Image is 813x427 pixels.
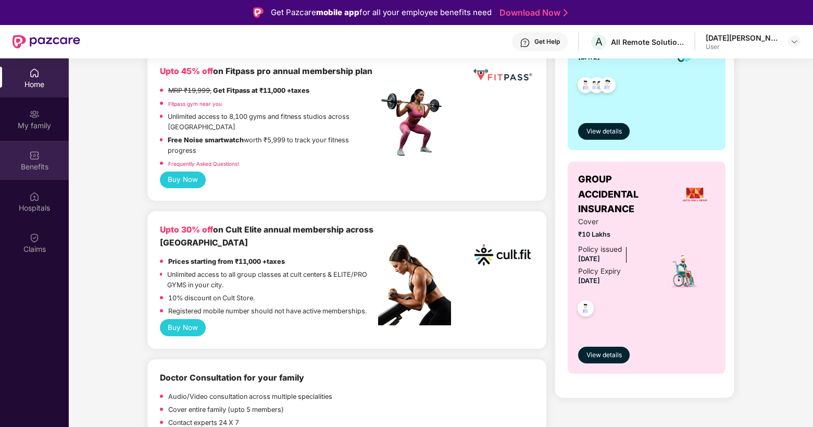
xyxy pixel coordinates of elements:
p: Unlimited access to all group classes at cult centers & ELITE/PRO GYMS in your city. [167,270,378,290]
img: svg+xml;base64,PHN2ZyBpZD0iSGVscC0zMngzMiIgeG1sbnM9Imh0dHA6Ly93d3cudzMub3JnLzIwMDAvc3ZnIiB3aWR0aD... [520,38,530,48]
strong: mobile app [316,7,359,17]
div: All Remote Solutions Private Limited [611,37,684,47]
img: svg+xml;base64,PHN2ZyBpZD0iRHJvcGRvd24tMzJ4MzIiIHhtbG5zPSJodHRwOi8vd3d3LnczLm9yZy8yMDAwL3N2ZyIgd2... [790,38,798,46]
p: 10% discount on Cult Store. [168,293,255,303]
img: svg+xml;base64,PHN2ZyBpZD0iQ2xhaW0iIHhtbG5zPSJodHRwOi8vd3d3LnczLm9yZy8yMDAwL3N2ZyIgd2lkdGg9IjIwIi... [29,233,40,243]
div: User [706,43,779,51]
img: cult.png [471,224,534,286]
img: icon [666,253,702,289]
button: Buy Now [160,172,206,189]
img: fppp.png [471,65,534,84]
p: Registered mobile number should not have active memberships. [168,306,367,316]
img: svg+xml;base64,PHN2ZyBpZD0iSG9tZSIgeG1sbnM9Imh0dHA6Ly93d3cudzMub3JnLzIwMDAvc3ZnIiB3aWR0aD0iMjAiIG... [29,68,40,78]
b: on Fitpass pro annual membership plan [160,66,372,76]
p: Unlimited access to 8,100 gyms and fitness studios across [GEOGRAPHIC_DATA] [168,112,378,132]
img: svg+xml;base64,PHN2ZyB4bWxucz0iaHR0cDovL3d3dy53My5vcmcvMjAwMC9zdmciIHdpZHRoPSI0OC45NDMiIGhlaWdodD... [573,297,598,323]
a: Fitpass gym near you [168,101,222,107]
img: Logo [253,7,264,18]
img: pc2.png [378,245,451,325]
img: svg+xml;base64,PHN2ZyBpZD0iQmVuZWZpdHMiIHhtbG5zPSJodHRwOi8vd3d3LnczLm9yZy8yMDAwL3N2ZyIgd2lkdGg9Ij... [29,150,40,161]
span: [DATE] [578,255,600,263]
a: Download Now [499,7,565,18]
p: Audio/Video consultation across multiple specialities [168,392,332,402]
span: View details [586,127,622,137]
button: View details [578,123,630,140]
b: Upto 45% off [160,66,213,76]
b: on Cult Elite annual membership across [GEOGRAPHIC_DATA] [160,225,373,248]
img: insurerLogo [681,180,709,209]
button: Buy Now [160,319,206,336]
a: Frequently Asked Questions! [168,161,239,167]
span: View details [586,350,622,360]
div: Policy Expiry [578,266,621,277]
button: View details [578,347,630,363]
p: Cover entire family (upto 5 members) [168,405,284,415]
div: Get Help [534,38,560,46]
img: svg+xml;base64,PHN2ZyBpZD0iSG9zcGl0YWxzIiB4bWxucz0iaHR0cDovL3d3dy53My5vcmcvMjAwMC9zdmciIHdpZHRoPS... [29,191,40,202]
span: A [595,35,603,48]
strong: Get Fitpass at ₹11,000 +taxes [213,87,309,94]
img: svg+xml;base64,PHN2ZyB4bWxucz0iaHR0cDovL3d3dy53My5vcmcvMjAwMC9zdmciIHdpZHRoPSI0OC45MTUiIGhlaWdodD... [584,74,609,100]
span: [DATE] [578,277,600,285]
div: Get Pazcare for all your employee benefits need [271,6,492,19]
img: svg+xml;base64,PHN2ZyB3aWR0aD0iMjAiIGhlaWdodD0iMjAiIHZpZXdCb3g9IjAgMCAyMCAyMCIgZmlsbD0ibm9uZSIgeG... [29,109,40,119]
img: Stroke [564,7,568,18]
span: Cover [578,216,653,228]
img: New Pazcare Logo [12,35,80,48]
strong: Free Noise smartwatch [168,136,244,144]
img: svg+xml;base64,PHN2ZyB4bWxucz0iaHR0cDovL3d3dy53My5vcmcvMjAwMC9zdmciIHdpZHRoPSI0OC45NDMiIGhlaWdodD... [595,74,620,100]
span: ₹10 Lakhs [578,229,653,240]
div: [DATE][PERSON_NAME] [706,33,779,43]
p: worth ₹5,999 to track your fitness progress [168,135,378,156]
div: Policy issued [578,244,622,255]
img: svg+xml;base64,PHN2ZyB4bWxucz0iaHR0cDovL3d3dy53My5vcmcvMjAwMC9zdmciIHdpZHRoPSI0OC45NDMiIGhlaWdodD... [573,74,598,100]
span: GROUP ACCIDENTAL INSURANCE [578,172,674,216]
b: Doctor Consultation for your family [160,373,304,383]
del: MRP ₹19,999, [168,87,211,94]
img: fpp.png [378,86,451,159]
b: Upto 30% off [160,225,213,235]
img: physica%20-%20Edited.png [471,372,534,385]
strong: Prices starting from ₹11,000 +taxes [168,258,285,265]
